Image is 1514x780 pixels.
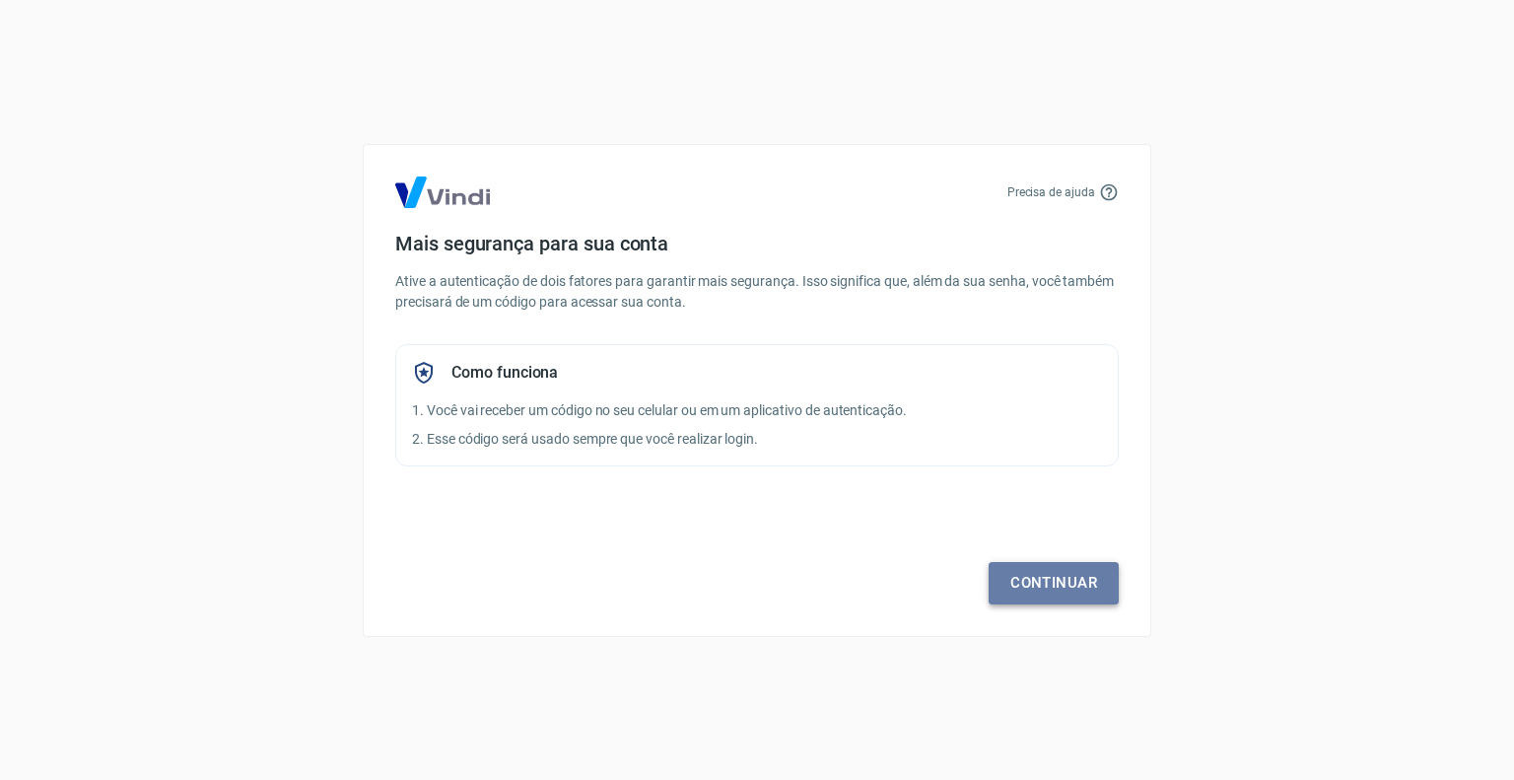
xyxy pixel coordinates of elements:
h4: Mais segurança para sua conta [395,232,1119,255]
img: Logo Vind [395,177,490,208]
a: Continuar [989,562,1119,603]
p: Ative a autenticação de dois fatores para garantir mais segurança. Isso significa que, além da su... [395,271,1119,313]
p: 2. Esse código será usado sempre que você realizar login. [412,429,1102,450]
h5: Como funciona [451,363,558,383]
p: Precisa de ajuda [1007,183,1095,201]
p: 1. Você vai receber um código no seu celular ou em um aplicativo de autenticação. [412,400,1102,421]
